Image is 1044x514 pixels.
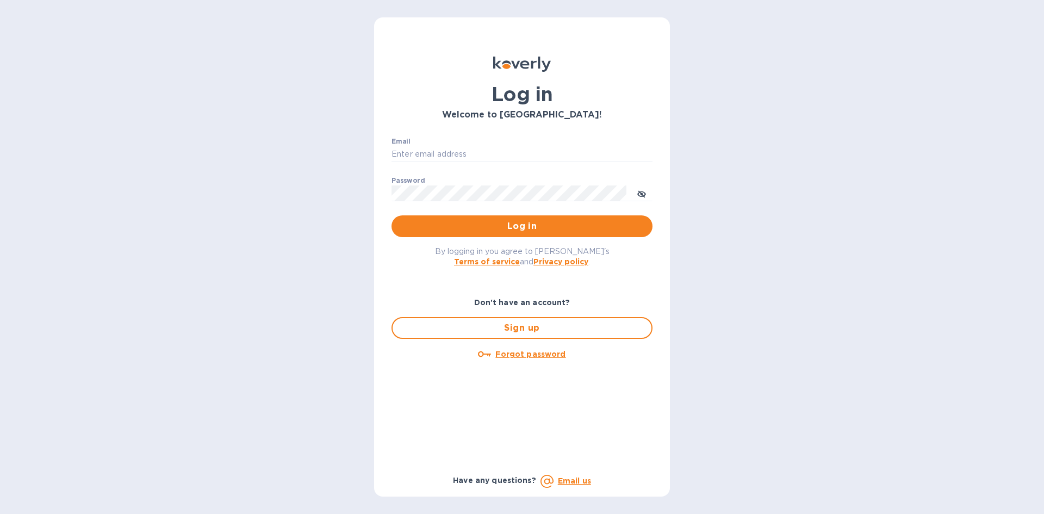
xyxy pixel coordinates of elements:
[454,257,520,266] a: Terms of service
[474,298,570,307] b: Don't have an account?
[493,57,551,72] img: Koverly
[401,321,643,335] span: Sign up
[391,83,652,106] h1: Log in
[391,146,652,163] input: Enter email address
[391,138,411,145] label: Email
[391,317,652,339] button: Sign up
[435,247,610,266] span: By logging in you agree to [PERSON_NAME]'s and .
[391,110,652,120] h3: Welcome to [GEOGRAPHIC_DATA]!
[391,177,425,184] label: Password
[391,215,652,237] button: Log in
[631,182,652,204] button: toggle password visibility
[495,350,565,358] u: Forgot password
[533,257,588,266] a: Privacy policy
[400,220,644,233] span: Log in
[558,476,591,485] a: Email us
[453,476,536,485] b: Have any questions?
